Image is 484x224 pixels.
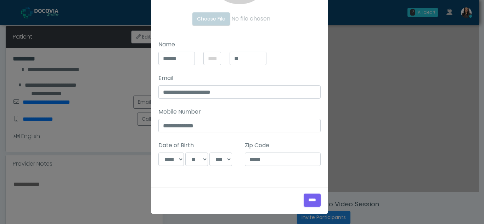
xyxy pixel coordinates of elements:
[158,40,175,49] label: Name
[245,141,321,150] label: Zip Code
[158,141,234,150] label: Date of Birth
[6,3,27,24] button: Open LiveChat chat widget
[158,108,201,116] label: Mobile Number
[158,74,173,82] label: Email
